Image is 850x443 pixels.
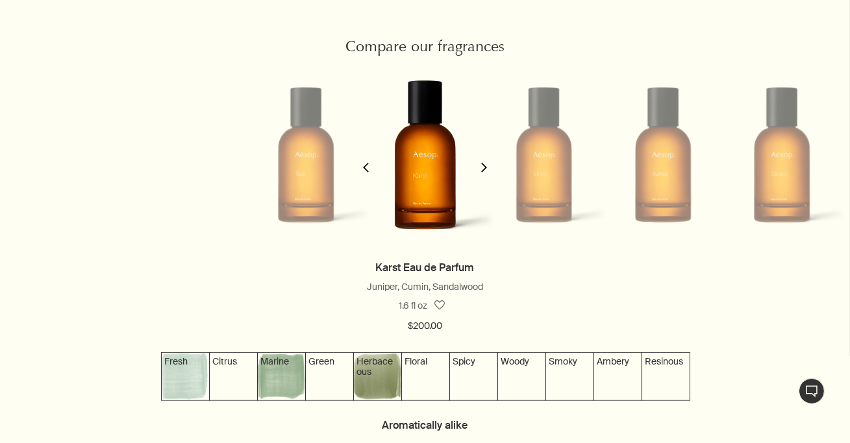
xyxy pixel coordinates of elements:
span: Resinous [645,355,684,367]
button: previous [353,61,379,259]
button: next [471,61,497,259]
img: Textured grey-green background [258,353,305,400]
span: Smoky [549,355,578,367]
span: Floral [405,355,428,367]
button: Live Assistance [799,378,825,404]
button: Save to cabinet [428,294,451,317]
span: 1.6 fl oz [399,300,428,311]
img: Textured grey-purple background [546,353,594,400]
div: Juniper, Cumin, Sandalwood [13,280,837,295]
img: Textured yellow background [210,353,257,400]
span: Ambery [597,355,630,367]
h4: Aromatically alike [13,416,837,434]
img: Textured forest green background [354,353,401,400]
img: Textured rose pink background [450,353,497,400]
img: Karst Eau de Parfum in an Amber bottle. [355,44,495,265]
span: $200.00 [408,318,442,334]
span: Herbaceous [357,355,394,377]
img: Textured brown background [642,353,690,400]
img: Textured gold background [594,353,642,400]
span: Fresh [165,355,188,367]
span: Marine [261,355,290,367]
img: Textured salmon pink background [402,353,449,400]
span: Woody [501,355,530,367]
a: Karst Eau de Parfum [376,261,475,274]
span: Green [309,355,335,367]
span: Citrus [213,355,238,367]
img: Textured purple background [498,353,545,400]
span: Spicy [453,355,476,367]
img: Textured grey-blue background [162,353,209,400]
img: Textured green background [306,353,353,400]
